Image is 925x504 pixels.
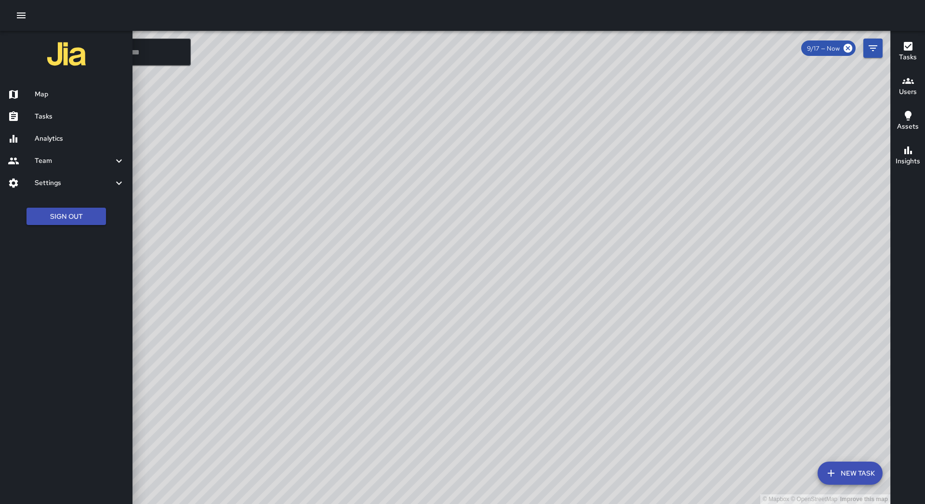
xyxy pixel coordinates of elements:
h6: Insights [896,156,920,167]
h6: Analytics [35,133,125,144]
h6: Map [35,89,125,100]
h6: Team [35,156,113,166]
button: New Task [818,462,883,485]
h6: Settings [35,178,113,188]
h6: Assets [897,121,919,132]
h6: Tasks [35,111,125,122]
img: jia-logo [47,35,86,73]
button: Sign Out [26,208,106,225]
h6: Users [899,87,917,97]
h6: Tasks [899,52,917,63]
